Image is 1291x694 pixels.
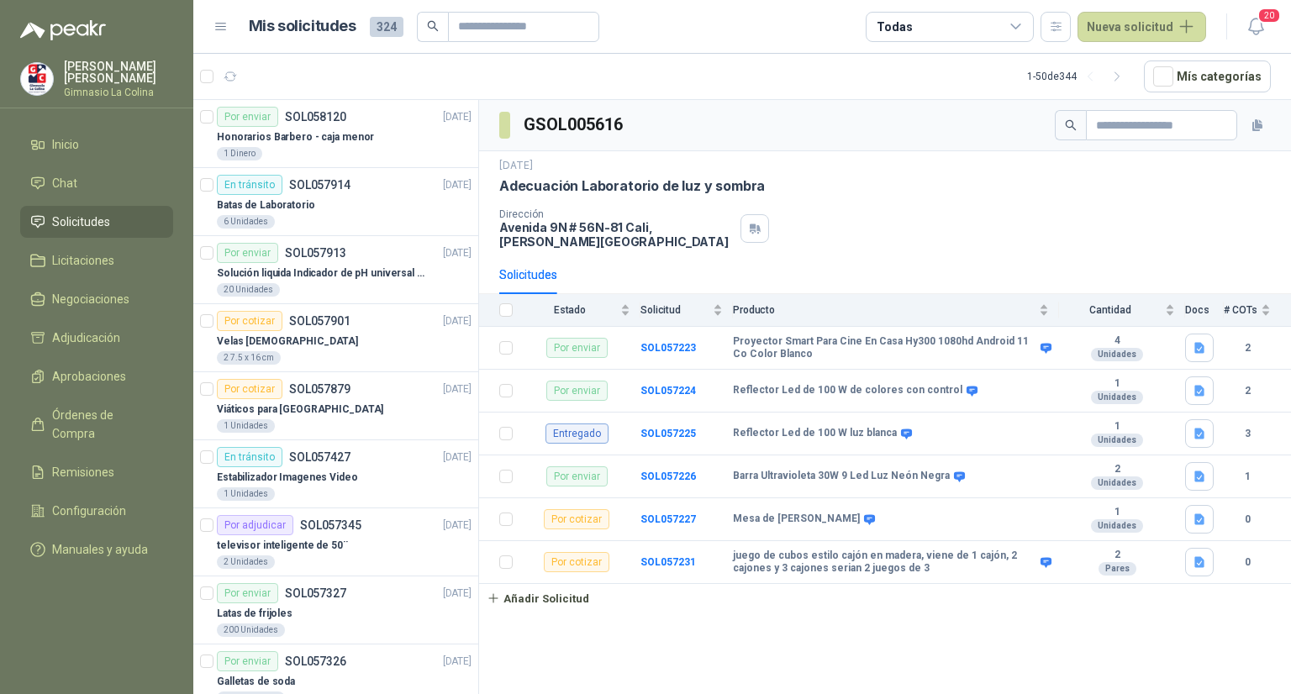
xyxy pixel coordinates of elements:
button: Añadir Solicitud [479,584,597,613]
p: Estabilizador Imagenes Video [217,470,358,486]
span: Solicitud [640,304,709,316]
p: Velas [DEMOGRAPHIC_DATA] [217,334,358,350]
b: 1 [1059,506,1175,519]
p: [DATE] [443,586,472,602]
p: SOL057914 [289,179,350,191]
b: Reflector Led de 100 W luz blanca [733,427,897,440]
button: Nueva solicitud [1078,12,1206,42]
p: [DATE] [443,381,472,397]
div: Por cotizar [217,379,282,399]
p: [DATE] [443,450,472,465]
span: Estado [523,304,617,316]
span: Solicitudes [52,213,110,231]
a: SOL057227 [640,513,696,525]
a: Solicitudes [20,206,173,238]
b: 0 [1224,555,1271,570]
b: 1 [1059,377,1175,391]
p: SOL057913 [285,247,346,259]
b: Proyector Smart Para Cine En Casa Hy300 1080hd Android 11 Co Color Blanco [733,335,1036,361]
span: Producto [733,304,1035,316]
span: search [427,20,439,32]
th: Producto [733,294,1059,327]
div: Unidades [1091,519,1143,533]
span: Remisiones [52,463,114,481]
p: [DATE] [443,518,472,534]
p: Dirección [499,208,734,220]
div: Solicitudes [499,266,557,284]
b: Reflector Led de 100 W de colores con control [733,384,962,397]
b: 1 [1059,420,1175,434]
img: Company Logo [21,63,53,95]
p: Gimnasio La Colina [64,87,173,97]
p: SOL057345 [300,519,361,531]
a: Por cotizarSOL057879[DATE] Viáticos para [GEOGRAPHIC_DATA]1 Unidades [193,372,478,440]
div: Entregado [545,423,609,444]
a: Por adjudicarSOL057345[DATE] televisor inteligente de 50¨2 Unidades [193,508,478,576]
div: Por enviar [546,381,608,401]
th: Solicitud [640,294,733,327]
span: Aprobaciones [52,367,126,386]
p: Solución liquida Indicador de pH universal de 500ml o 20 de 25ml (no tiras de papel) [217,266,426,281]
p: SOL057427 [289,451,350,463]
div: Todas [877,18,912,36]
div: En tránsito [217,447,282,467]
a: Por enviarSOL057327[DATE] Latas de frijoles200 Unidades [193,576,478,644]
th: Docs [1185,294,1224,327]
a: Configuración [20,495,173,527]
a: Órdenes de Compra [20,399,173,450]
div: Por cotizar [544,552,609,572]
p: [DATE] [443,177,472,193]
div: En tránsito [217,175,282,195]
div: Unidades [1091,348,1143,361]
p: [DATE] [499,158,533,174]
span: Inicio [52,135,79,154]
th: # COTs [1224,294,1291,327]
div: Por enviar [217,243,278,263]
b: 2 [1059,463,1175,476]
a: SOL057224 [640,385,696,397]
p: SOL057901 [289,315,350,327]
div: Pares [1099,562,1136,576]
button: 20 [1241,12,1271,42]
div: Por enviar [217,107,278,127]
a: Añadir Solicitud [479,584,1291,613]
b: 2 [1224,383,1271,399]
b: Barra Ultravioleta 30W 9 Led Luz Neón Negra [733,470,950,483]
a: Adjudicación [20,322,173,354]
span: search [1065,119,1077,131]
div: Por enviar [217,651,278,671]
p: SOL057327 [285,587,346,599]
span: Negociaciones [52,290,129,308]
span: # COTs [1224,304,1257,316]
span: 324 [370,17,403,37]
a: SOL057223 [640,342,696,354]
p: [DATE] [443,109,472,125]
div: 1 - 50 de 344 [1027,63,1130,90]
h3: GSOL005616 [524,112,625,138]
b: 2 [1224,340,1271,356]
div: Por adjudicar [217,515,293,535]
div: 1 Unidades [217,419,275,433]
b: 0 [1224,512,1271,528]
a: Manuales y ayuda [20,534,173,565]
div: Por enviar [546,338,608,358]
p: Batas de Laboratorio [217,197,315,213]
b: SOL057231 [640,556,696,568]
p: SOL058120 [285,111,346,123]
th: Estado [523,294,640,327]
h1: Mis solicitudes [249,14,356,39]
span: Cantidad [1059,304,1162,316]
b: juego de cubos estilo cajón en madera, viene de 1 cajón, 2 cajones y 3 cajones serian 2 juegos de 3 [733,549,1036,576]
p: [PERSON_NAME] [PERSON_NAME] [64,60,173,84]
a: En tránsitoSOL057427[DATE] Estabilizador Imagenes Video1 Unidades [193,440,478,508]
img: Logo peakr [20,20,106,40]
b: 2 [1059,549,1175,562]
span: 20 [1257,8,1281,24]
div: Por enviar [546,466,608,486]
a: Chat [20,167,173,199]
div: Unidades [1091,391,1143,404]
span: Adjudicación [52,329,120,347]
div: 1 Dinero [217,147,262,160]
